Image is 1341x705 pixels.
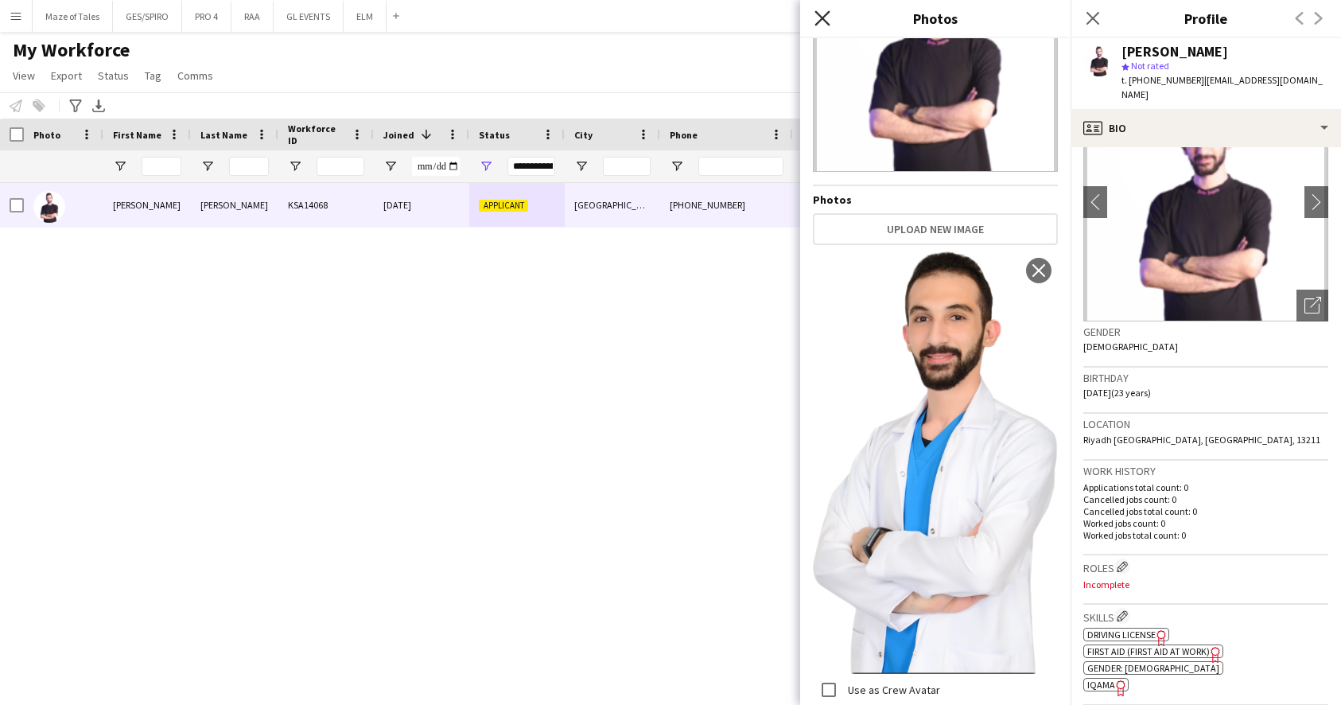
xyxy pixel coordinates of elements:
button: Upload new image [813,213,1058,245]
div: [PHONE_NUMBER] [660,183,793,227]
button: Open Filter Menu [113,159,127,173]
span: Applicant [479,200,528,212]
h4: Photos [813,193,1058,207]
span: Tag [145,68,161,83]
p: Cancelled jobs total count: 0 [1083,505,1328,517]
span: | [EMAIL_ADDRESS][DOMAIN_NAME] [1121,74,1323,100]
button: GES/SPIRO [113,1,182,32]
span: [DATE] (23 years) [1083,387,1151,399]
a: View [6,65,41,86]
span: Status [98,68,129,83]
button: Open Filter Menu [670,159,684,173]
input: Joined Filter Input [412,157,460,176]
span: First Name [113,129,161,141]
h3: Skills [1083,608,1328,625]
input: First Name Filter Input [142,157,181,176]
p: Cancelled jobs count: 0 [1083,493,1328,505]
p: Incomplete [1083,578,1328,590]
span: Last Name [200,129,247,141]
span: Phone [670,129,698,141]
div: [PERSON_NAME] [191,183,278,227]
button: Open Filter Menu [200,159,215,173]
div: Bio [1071,109,1341,147]
button: Open Filter Menu [479,159,493,173]
div: [PERSON_NAME] [1121,45,1228,59]
div: Open photos pop-in [1296,290,1328,321]
span: City [574,129,593,141]
a: Status [91,65,135,86]
span: Status [479,129,510,141]
span: Joined [383,129,414,141]
h3: Work history [1083,464,1328,478]
div: [PERSON_NAME] [103,183,191,227]
div: [DATE] [374,183,469,227]
app-action-btn: Export XLSX [89,96,108,115]
input: City Filter Input [603,157,651,176]
input: Workforce ID Filter Input [317,157,364,176]
button: GL EVENTS [274,1,344,32]
button: PRO 4 [182,1,231,32]
input: Phone Filter Input [698,157,783,176]
button: Open Filter Menu [383,159,398,173]
h3: Roles [1083,559,1328,575]
h3: Birthday [1083,371,1328,385]
span: Workforce ID [288,123,345,146]
button: Maze of Tales [33,1,113,32]
span: Driving License [1087,629,1156,641]
h3: Profile [1071,8,1341,29]
button: ELM [344,1,387,32]
span: My Workforce [13,38,130,62]
div: [EMAIL_ADDRESS][DOMAIN_NAME] [793,183,993,227]
span: Export [51,68,82,83]
h3: Gender [1083,325,1328,339]
span: Not rated [1131,60,1169,72]
span: t. [PHONE_NUMBER] [1121,74,1204,86]
a: Export [45,65,88,86]
span: First Aid (First Aid At Work) [1087,645,1210,657]
img: Crew avatar or photo [1083,83,1328,321]
a: Comms [171,65,220,86]
p: Worked jobs count: 0 [1083,517,1328,529]
p: Applications total count: 0 [1083,481,1328,493]
button: Open Filter Menu [288,159,302,173]
img: Crew photo 1111362 [813,251,1058,673]
button: Open Filter Menu [574,159,589,173]
span: Photo [33,129,60,141]
div: [GEOGRAPHIC_DATA] [565,183,660,227]
span: [DEMOGRAPHIC_DATA] [1083,341,1178,352]
img: Mohammad Mohammad [33,191,65,223]
span: Riyadh [GEOGRAPHIC_DATA], [GEOGRAPHIC_DATA], 13211 [1083,434,1320,446]
span: Comms [177,68,213,83]
span: Gender: [DEMOGRAPHIC_DATA] [1087,662,1219,674]
app-action-btn: Advanced filters [66,96,85,115]
span: View [13,68,35,83]
span: IQAMA [1087,679,1115,691]
label: Use as Crew Avatar [845,683,940,697]
div: KSA14068 [278,183,374,227]
button: RAA [231,1,274,32]
input: Last Name Filter Input [229,157,269,176]
h3: Photos [800,8,1071,29]
h3: Location [1083,417,1328,431]
p: Worked jobs total count: 0 [1083,529,1328,541]
a: Tag [138,65,168,86]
